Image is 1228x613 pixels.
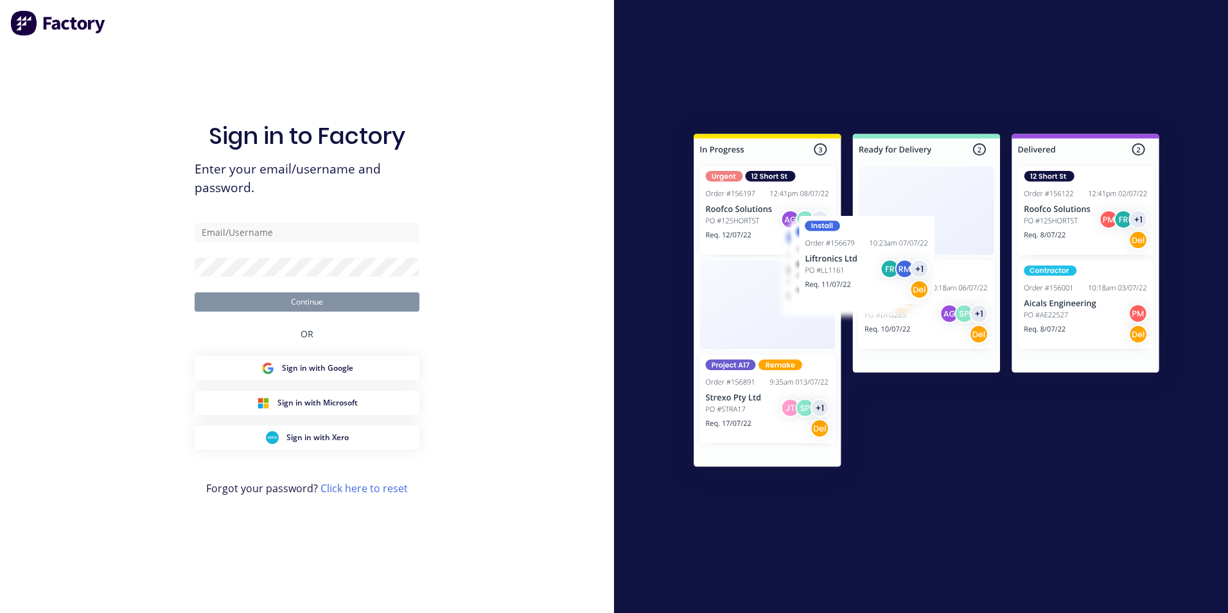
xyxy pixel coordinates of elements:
button: Continue [195,292,419,312]
img: Xero Sign in [266,431,279,444]
img: Google Sign in [261,362,274,375]
img: Factory [10,10,107,36]
h1: Sign in to Factory [209,122,405,150]
button: Google Sign inSign in with Google [195,356,419,380]
a: Click here to reset [320,481,408,495]
button: Microsoft Sign inSign in with Microsoft [195,391,419,415]
input: Email/Username [195,223,419,242]
span: Sign in with Microsoft [277,397,358,409]
span: Sign in with Xero [286,432,349,443]
button: Xero Sign inSign in with Xero [195,425,419,450]
img: Sign in [665,108,1188,497]
div: OR [301,312,313,356]
span: Enter your email/username and password. [195,160,419,197]
img: Microsoft Sign in [257,396,270,409]
span: Forgot your password? [206,481,408,496]
span: Sign in with Google [282,362,353,374]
